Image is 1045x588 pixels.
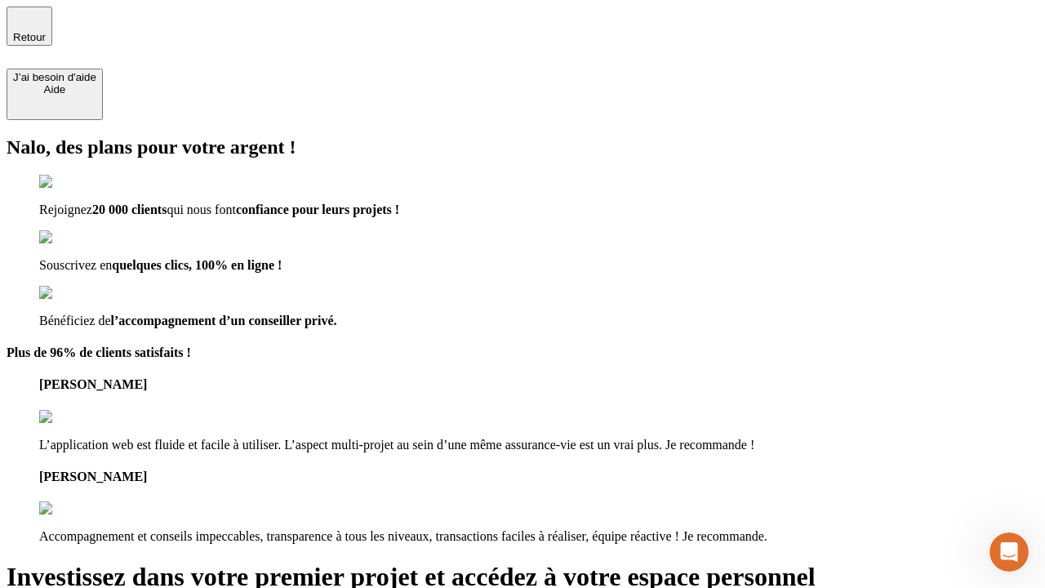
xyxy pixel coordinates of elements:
span: confiance pour leurs projets ! [236,203,399,216]
span: Souscrivez en [39,258,112,272]
h4: [PERSON_NAME] [39,377,1038,392]
button: Retour [7,7,52,46]
button: J’ai besoin d'aideAide [7,69,103,120]
span: 20 000 clients [92,203,167,216]
img: checkmark [39,286,109,301]
span: Rejoignez [39,203,92,216]
img: reviews stars [39,501,120,516]
h4: Plus de 96% de clients satisfaits ! [7,345,1038,360]
h2: Nalo, des plans pour votre argent ! [7,136,1038,158]
p: L’application web est fluide et facile à utiliser. L’aspect multi-projet au sein d’une même assur... [39,438,1038,452]
img: reviews stars [39,410,120,425]
img: checkmark [39,175,109,189]
span: Bénéficiez de [39,314,111,327]
div: J’ai besoin d'aide [13,71,96,83]
span: qui nous font [167,203,235,216]
div: Aide [13,83,96,96]
iframe: Intercom live chat [989,532,1029,572]
span: Retour [13,31,46,43]
p: Accompagnement et conseils impeccables, transparence à tous les niveaux, transactions faciles à r... [39,529,1038,544]
span: l’accompagnement d’un conseiller privé. [111,314,337,327]
img: checkmark [39,230,109,245]
h4: [PERSON_NAME] [39,470,1038,484]
span: quelques clics, 100% en ligne ! [112,258,282,272]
